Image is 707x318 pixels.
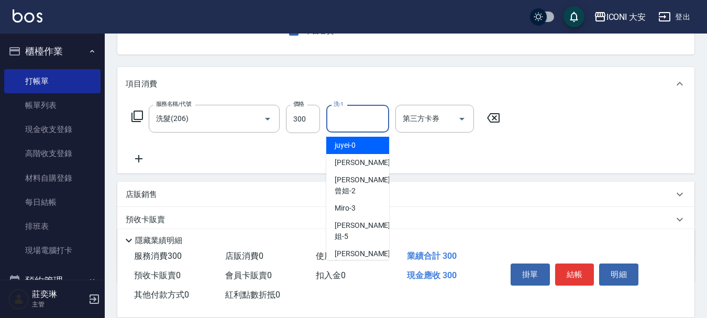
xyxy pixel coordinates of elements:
[225,251,263,261] span: 店販消費 0
[117,182,694,207] div: 店販銷售
[407,251,457,261] span: 業績合計 300
[134,251,182,261] span: 服務消費 300
[4,238,101,262] a: 現場電腦打卡
[335,174,390,196] span: [PERSON_NAME]曾姐 -2
[334,100,344,108] label: 洗-1
[511,264,550,286] button: 掛單
[4,141,101,166] a: 高階收支登錄
[225,290,280,300] span: 紅利點數折抵 0
[117,207,694,232] div: 預收卡販賣
[134,290,189,300] span: 其他付款方式 0
[126,214,165,225] p: 預收卡販賣
[126,79,157,90] p: 項目消費
[32,300,85,309] p: 主管
[555,264,594,286] button: 結帳
[4,93,101,117] a: 帳單列表
[454,111,470,127] button: Open
[13,9,42,23] img: Logo
[654,7,694,27] button: 登出
[4,190,101,214] a: 每日結帳
[4,38,101,65] button: 櫃檯作業
[4,214,101,238] a: 排班表
[606,10,646,24] div: ICONI 大安
[293,100,304,108] label: 價格
[134,270,181,280] span: 預收卡販賣 0
[8,289,29,310] img: Person
[4,267,101,294] button: 預約管理
[4,166,101,190] a: 材料自購登錄
[126,189,157,200] p: 店販銷售
[4,69,101,93] a: 打帳單
[117,67,694,101] div: 項目消費
[316,270,346,280] span: 扣入金 0
[4,117,101,141] a: 現金收支登錄
[156,100,191,108] label: 服務名稱/代號
[599,264,638,286] button: 明細
[335,220,390,242] span: [PERSON_NAME]姐 -5
[335,157,396,168] span: [PERSON_NAME] -1
[32,289,85,300] h5: 莊奕琳
[335,140,356,151] span: juyei -0
[335,203,356,214] span: Miro -3
[259,111,276,127] button: Open
[335,248,401,259] span: [PERSON_NAME] -07
[225,270,272,280] span: 會員卡販賣 0
[135,235,182,246] p: 隱藏業績明細
[564,6,584,27] button: save
[316,251,362,261] span: 使用預收卡 0
[407,270,457,280] span: 現金應收 300
[590,6,650,28] button: ICONI 大安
